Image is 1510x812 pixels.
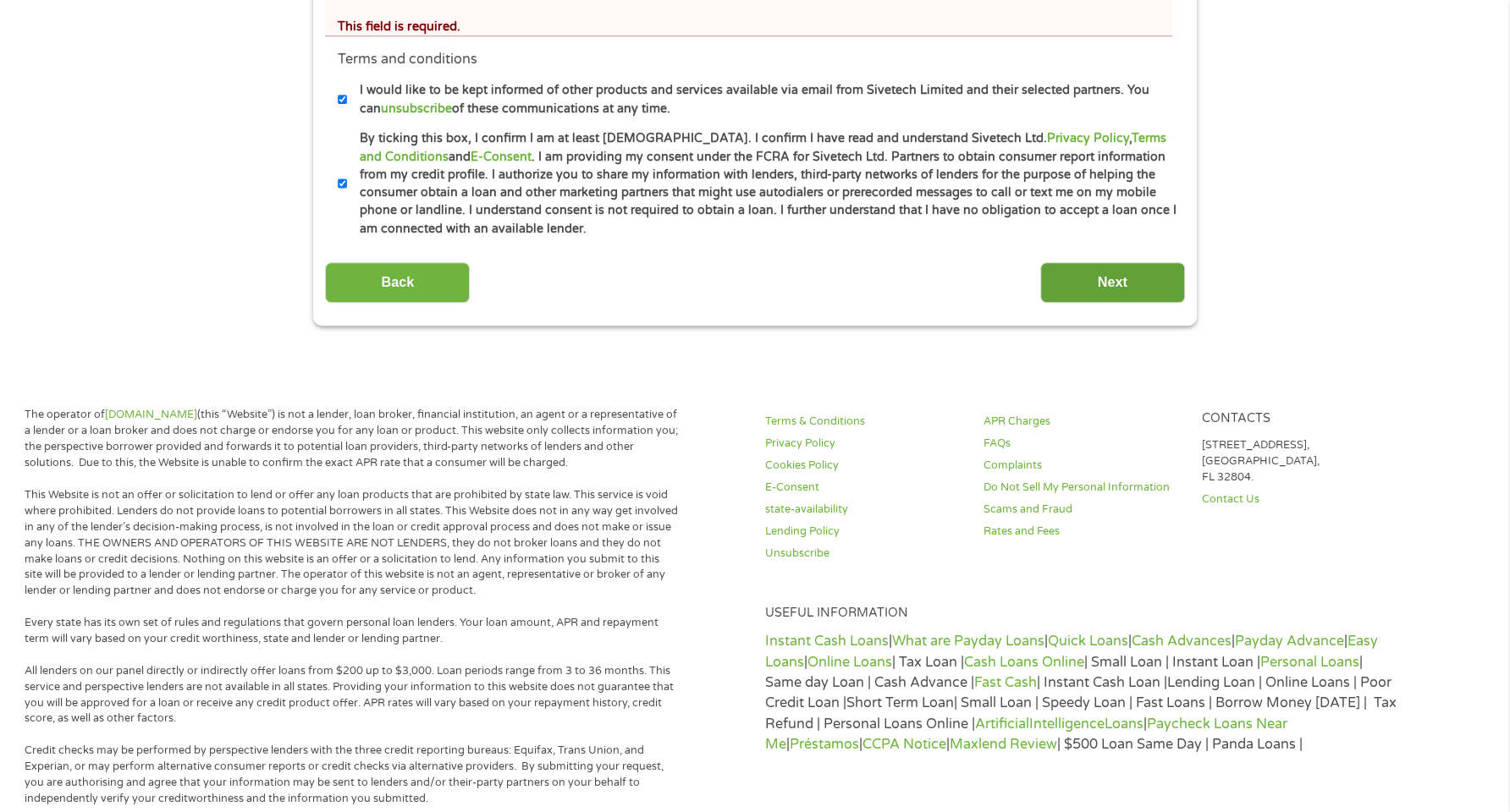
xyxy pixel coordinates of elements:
[975,716,1029,732] a: Artificial
[360,131,1166,163] a: Terms and Conditions
[984,414,1181,430] a: APR Charges
[765,606,1399,622] h4: Useful Information
[765,633,889,650] a: Instant Cash Loans
[471,150,532,164] a: E-Consent
[1202,437,1399,486] p: [STREET_ADDRESS], [GEOGRAPHIC_DATA], FL 32804.
[984,502,1181,518] a: Scams and Fraud
[765,458,962,474] a: Cookies Policy
[338,51,477,69] label: Terms and conditions
[1202,411,1399,427] h4: Contacts
[1048,633,1128,650] a: Quick Loans
[790,736,859,753] a: Préstamos
[862,736,946,753] a: CCPA Notice
[381,101,452,116] a: unsubscribe
[1235,633,1344,650] a: Payday Advance
[892,633,1044,650] a: What are Payday Loans
[1105,716,1144,732] a: Loans
[765,631,1399,754] p: | | | | | | | Tax Loan | | Small Loan | Instant Loan | | Same day Loan | Cash Advance | | Instant...
[765,633,1378,670] a: Easy Loans
[25,743,679,807] p: Credit checks may be performed by perspective lenders with the three credit reporting bureaus: Eq...
[950,736,1057,753] a: Maxlend Review
[765,414,962,430] a: Terms & Conditions
[984,524,1181,540] a: Rates and Fees
[765,502,962,518] a: state-availability
[325,262,470,304] input: Back
[338,18,1160,36] div: This field is required.
[984,436,1181,452] a: FAQs
[974,674,1037,691] a: Fast Cash
[105,408,197,421] a: [DOMAIN_NAME]
[1132,633,1232,650] a: Cash Advances
[1040,262,1185,304] input: Next
[765,436,962,452] a: Privacy Policy
[347,129,1177,238] label: By ticking this box, I confirm I am at least [DEMOGRAPHIC_DATA]. I confirm I have read and unders...
[25,487,679,599] p: This Website is not an offer or solicitation to lend or offer any loan products that are prohibit...
[1202,491,1399,507] a: Contact Us
[807,654,892,671] a: Online Loans
[765,716,1287,753] a: Paycheck Loans Near Me
[1029,716,1105,732] a: Intelligence
[964,654,1084,671] a: Cash Loans Online
[1047,131,1129,145] a: Privacy Policy
[25,615,679,647] p: Every state has its own set of rules and regulations that govern personal loan lenders. Your loan...
[347,81,1177,118] label: I would like to be kept informed of other products and services available via email from Sivetech...
[765,546,962,562] a: Unsubscribe
[25,663,679,727] p: All lenders on our panel directly or indirectly offer loans from $200 up to $3,000. Loan periods ...
[765,524,962,540] a: Lending Policy
[765,480,962,496] a: E-Consent
[984,458,1181,474] a: Complaints
[1260,654,1359,671] a: Personal Loans
[984,480,1181,496] a: Do Not Sell My Personal Information
[25,407,679,471] p: The operator of (this “Website”) is not a lender, loan broker, financial institution, an agent or...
